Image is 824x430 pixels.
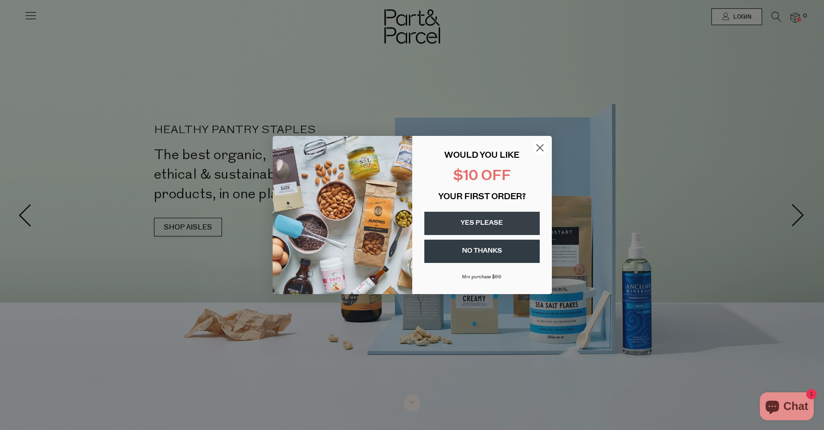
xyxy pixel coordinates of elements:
[424,212,540,235] button: YES PLEASE
[273,136,412,294] img: 43fba0fb-7538-40bc-babb-ffb1a4d097bc.jpeg
[532,140,548,156] button: Close dialog
[453,169,511,184] span: $10 OFF
[438,193,526,202] span: YOUR FIRST ORDER?
[424,240,540,263] button: NO THANKS
[757,392,817,423] inbox-online-store-chat: Shopify online store chat
[444,152,519,160] span: WOULD YOU LIKE
[462,275,502,280] span: Min purchase $99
